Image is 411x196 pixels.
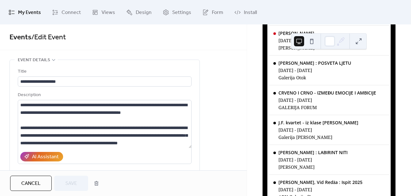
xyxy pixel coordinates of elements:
[158,3,196,22] a: Settings
[18,68,190,75] div: Title
[278,157,348,163] div: [DATE] - [DATE]
[278,67,351,73] div: [DATE] - [DATE]
[278,120,358,126] div: J.F. kvartet - iz klase [PERSON_NAME]
[278,134,358,140] div: Galerija [PERSON_NAME]
[212,8,223,17] span: Form
[278,104,376,110] div: GALERIJA FORUM
[198,3,228,22] a: Form
[101,8,115,17] span: Views
[172,8,191,17] span: Settings
[47,3,86,22] a: Connect
[20,152,63,161] button: AI Assistant
[278,37,315,43] div: [DATE] - [DATE]
[278,45,315,51] div: [PERSON_NAME]
[278,97,376,103] div: [DATE] - [DATE]
[278,164,348,170] div: [PERSON_NAME]
[10,176,52,191] button: Cancel
[278,179,362,185] div: [PERSON_NAME], Vid Redža : Ispit 2025
[278,127,358,133] div: [DATE] - [DATE]
[18,8,41,17] span: My Events
[31,30,66,44] span: / Edit Event
[18,56,50,64] span: Event details
[10,30,31,44] a: Events
[121,3,156,22] a: Design
[62,8,81,17] span: Connect
[4,3,46,22] a: My Events
[32,153,59,161] div: AI Assistant
[87,3,120,22] a: Views
[278,60,351,66] div: [PERSON_NAME] : POSVETA LJETU
[278,75,351,81] div: Galerija Otok
[136,8,152,17] span: Design
[21,180,41,187] span: Cancel
[278,90,376,96] div: CRVENO I CRNO - IZMEĐU EMOCIJE I AMBICIJE
[278,149,348,155] div: [PERSON_NAME] : LABIRINT NITI
[278,30,315,36] div: [PERSON_NAME]
[230,3,262,22] a: Install
[18,91,190,99] div: Description
[244,8,257,17] span: Install
[278,186,362,193] div: [DATE] - [DATE]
